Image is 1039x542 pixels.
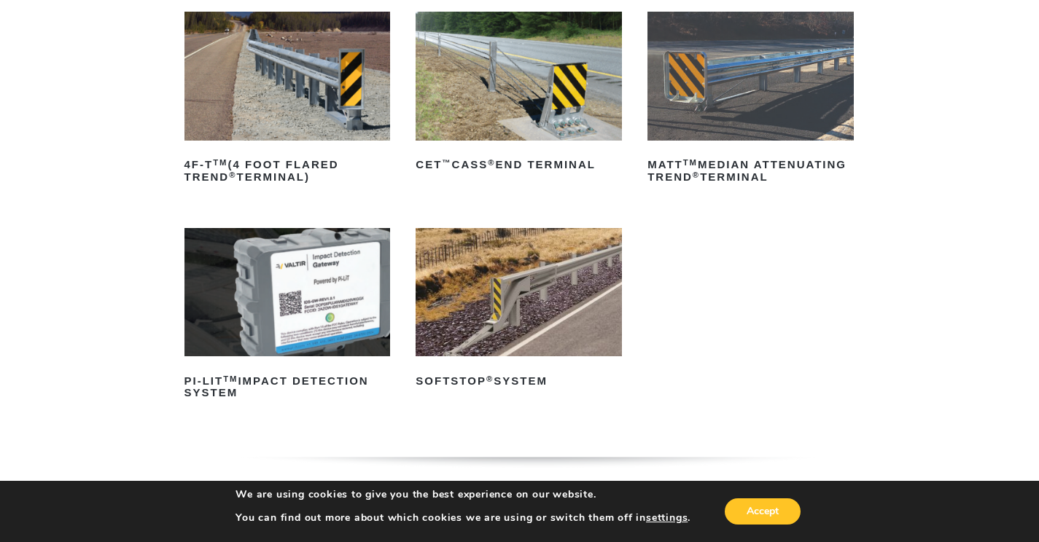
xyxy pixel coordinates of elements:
[229,170,236,179] sup: ®
[236,511,690,525] p: You can find out more about which cookies we are using or switch them off in .
[184,154,391,189] h2: 4F-T (4 Foot Flared TREND Terminal)
[646,511,688,525] button: settings
[416,369,622,393] h2: SoftStop System
[647,12,854,189] a: MATTTMMedian Attenuating TREND®Terminal
[416,154,622,177] h2: CET CASS End Terminal
[725,498,801,525] button: Accept
[223,374,238,383] sup: TM
[442,158,451,167] sup: ™
[647,154,854,189] h2: MATT Median Attenuating TREND Terminal
[236,488,690,501] p: We are using cookies to give you the best experience on our website.
[416,12,622,176] a: CET™CASS®End Terminal
[184,12,391,189] a: 4F-TTM(4 Foot Flared TREND®Terminal)
[488,158,495,167] sup: ®
[683,158,698,167] sup: TM
[184,228,391,405] a: PI-LITTMImpact Detection System
[693,170,700,179] sup: ®
[486,374,494,383] sup: ®
[184,369,391,404] h2: PI-LIT Impact Detection System
[213,158,227,167] sup: TM
[416,228,622,393] a: SoftStop®System
[416,228,622,357] img: SoftStop System End Terminal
